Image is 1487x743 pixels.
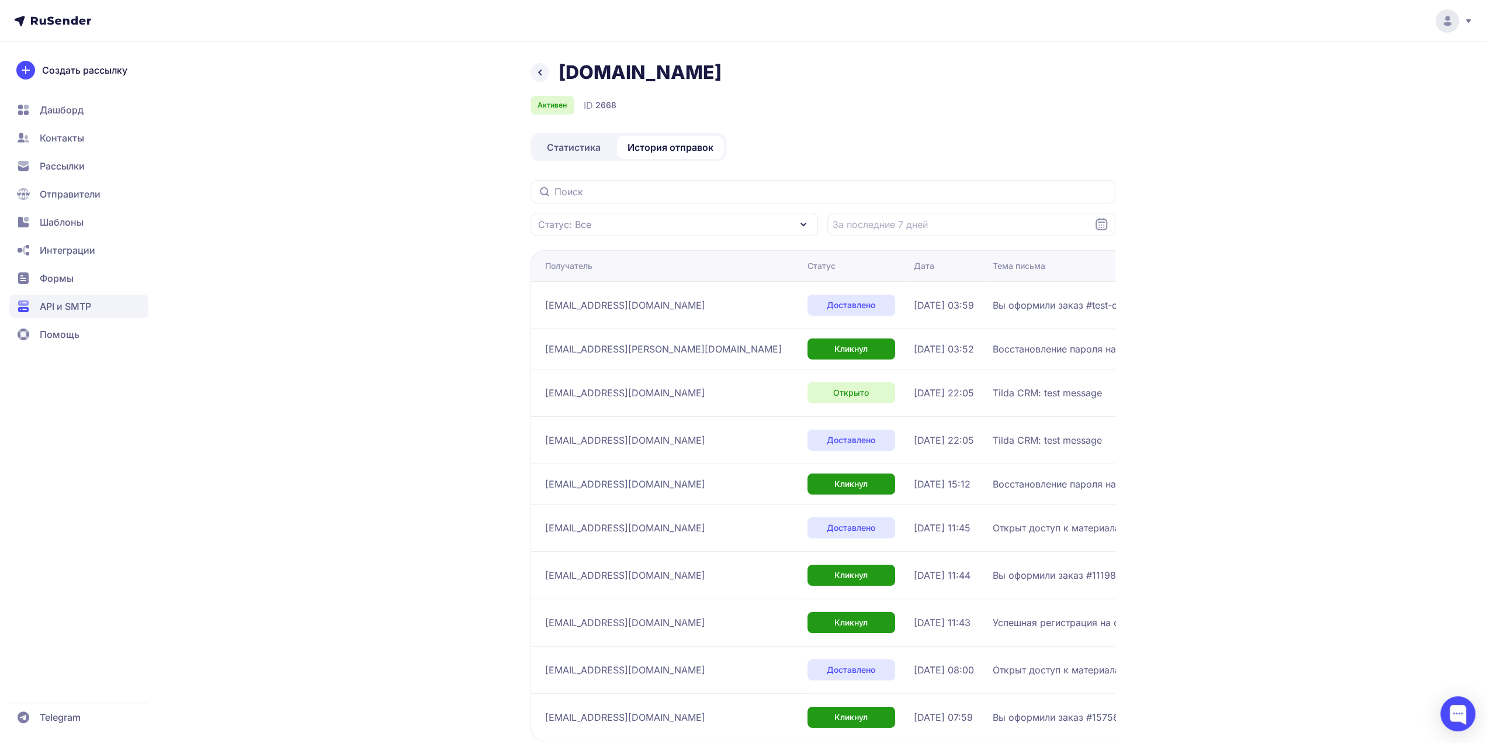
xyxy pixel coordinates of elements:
span: Успешная регистрация на сайте [URL][DOMAIN_NAME] [993,616,1244,630]
span: Кликнул [834,343,868,355]
span: Контакты [40,131,84,145]
span: Кликнул [834,617,868,628]
div: ID [584,98,616,112]
span: Кликнул [834,478,868,490]
div: Статус [807,260,836,272]
span: Восстановление пароля на сайте [URL][DOMAIN_NAME] [993,477,1249,491]
span: Статистика [547,140,601,154]
span: [DATE] 11:45 [914,521,970,535]
span: Статус: Все [538,217,591,231]
span: [EMAIL_ADDRESS][DOMAIN_NAME] [545,298,705,312]
span: Рассылки [40,159,85,173]
span: Вы оформили заказ #1119820991 в магазине [URL][DOMAIN_NAME] [993,568,1285,582]
div: Получатель [545,260,592,272]
span: Восстановление пароля на сайте [URL][DOMAIN_NAME] [993,342,1249,356]
span: [EMAIL_ADDRESS][DOMAIN_NAME] [545,663,705,677]
span: [DATE] 15:12 [914,477,970,491]
span: Открыто [833,387,869,399]
span: [DATE] 22:05 [914,386,974,400]
span: Вы оформили заказ #test-order в магазине [URL][DOMAIN_NAME] [993,298,1285,312]
span: [DATE] 22:05 [914,433,974,447]
span: Tilda CRM: test message [993,433,1102,447]
a: Telegram [9,706,148,729]
h1: [DOMAIN_NAME] [559,61,722,84]
span: [EMAIL_ADDRESS][DOMAIN_NAME] [545,710,705,724]
span: [EMAIL_ADDRESS][DOMAIN_NAME] [545,521,705,535]
span: Telegram [40,710,81,724]
span: [DATE] 07:59 [914,710,973,724]
span: [EMAIL_ADDRESS][DOMAIN_NAME] [545,386,705,400]
span: [DATE] 11:44 [914,568,970,582]
span: Доставлено [827,522,875,534]
span: Активен [538,101,567,110]
span: Кликнул [834,569,868,581]
div: Тема письма [993,260,1045,272]
span: Отправители [40,187,100,201]
span: [EMAIL_ADDRESS][DOMAIN_NAME] [545,477,705,491]
span: Tilda CRM: test message [993,386,1102,400]
a: Статистика [533,136,615,159]
span: Вы оформили заказ #1575629993 в магазине [URL][DOMAIN_NAME] [993,710,1285,724]
span: API и SMTP [40,299,91,313]
span: Открыт доступ к материалам сайта [URL][DOMAIN_NAME] [993,663,1260,677]
div: Дата [914,260,934,272]
span: Открыт доступ к материалам сайта [URL][DOMAIN_NAME] [993,521,1260,535]
input: Поиск [531,180,1115,203]
span: Интеграции [40,243,95,257]
span: Доставлено [827,299,875,311]
span: [DATE] 03:59 [914,298,974,312]
input: Datepicker input [827,213,1115,236]
span: Шаблоны [40,215,84,229]
span: Создать рассылку [42,63,127,77]
span: 2668 [595,99,616,111]
span: Формы [40,271,74,285]
span: [EMAIL_ADDRESS][DOMAIN_NAME] [545,616,705,630]
a: История отправок [617,136,724,159]
span: История отправок [628,140,713,154]
span: Доставлено [827,434,875,446]
span: Дашборд [40,103,84,117]
span: [EMAIL_ADDRESS][DOMAIN_NAME] [545,433,705,447]
span: [DATE] 03:52 [914,342,974,356]
span: [DATE] 08:00 [914,663,974,677]
span: Доставлено [827,664,875,676]
span: [EMAIL_ADDRESS][DOMAIN_NAME] [545,568,705,582]
span: [DATE] 11:43 [914,616,970,630]
span: Помощь [40,327,79,341]
span: Кликнул [834,711,868,723]
span: [EMAIL_ADDRESS][PERSON_NAME][DOMAIN_NAME] [545,342,782,356]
